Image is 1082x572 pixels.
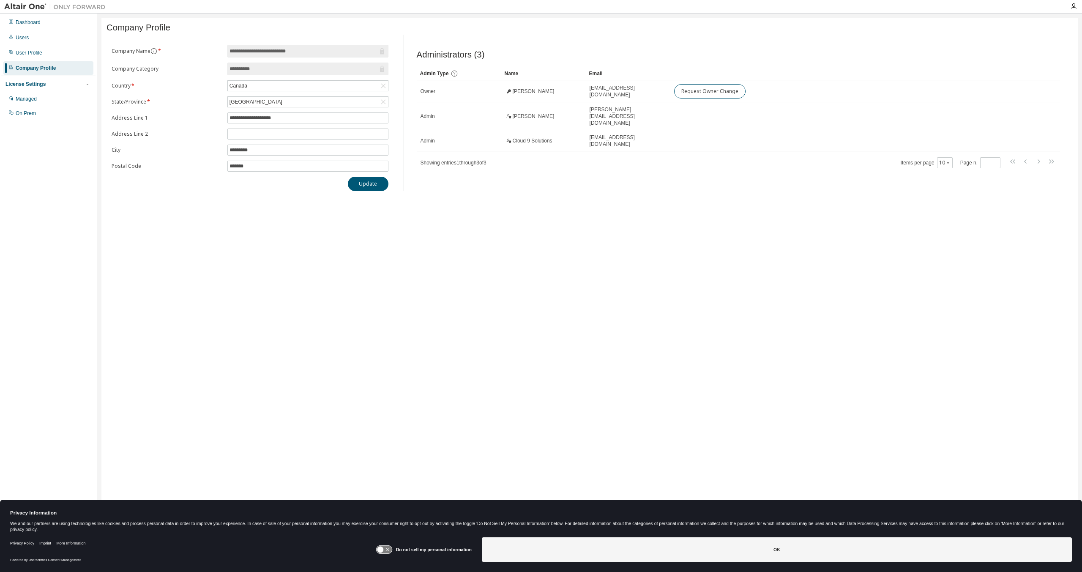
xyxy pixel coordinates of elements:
[228,97,284,107] div: [GEOGRAPHIC_DATA]
[589,67,667,80] div: Email
[16,19,41,26] div: Dashboard
[112,147,222,153] label: City
[513,137,552,144] span: Cloud 9 Solutions
[16,34,29,41] div: Users
[421,137,435,144] span: Admin
[505,67,582,80] div: Name
[16,65,56,71] div: Company Profile
[513,113,555,120] span: [PERSON_NAME]
[150,48,157,55] button: information
[417,50,485,60] span: Administrators (3)
[5,81,46,88] div: License Settings
[228,81,388,91] div: Canada
[16,49,42,56] div: User Profile
[112,131,222,137] label: Address Line 2
[112,66,222,72] label: Company Category
[421,160,486,166] span: Showing entries 1 through 3 of 3
[228,81,249,90] div: Canada
[590,106,667,126] span: [PERSON_NAME][EMAIL_ADDRESS][DOMAIN_NAME]
[513,88,555,95] span: [PERSON_NAME]
[960,157,1000,168] span: Page n.
[16,96,37,102] div: Managed
[590,85,667,98] span: [EMAIL_ADDRESS][DOMAIN_NAME]
[112,82,222,89] label: Country
[590,134,667,148] span: [EMAIL_ADDRESS][DOMAIN_NAME]
[420,71,449,77] span: Admin Type
[107,23,170,33] span: Company Profile
[112,163,222,170] label: Postal Code
[112,48,222,55] label: Company Name
[228,97,388,107] div: [GEOGRAPHIC_DATA]
[901,157,953,168] span: Items per page
[421,113,435,120] span: Admin
[112,99,222,105] label: State/Province
[939,159,951,166] button: 10
[421,88,435,95] span: Owner
[348,177,388,191] button: Update
[4,3,110,11] img: Altair One
[16,110,36,117] div: On Prem
[112,115,222,121] label: Address Line 1
[674,84,746,99] button: Request Owner Change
